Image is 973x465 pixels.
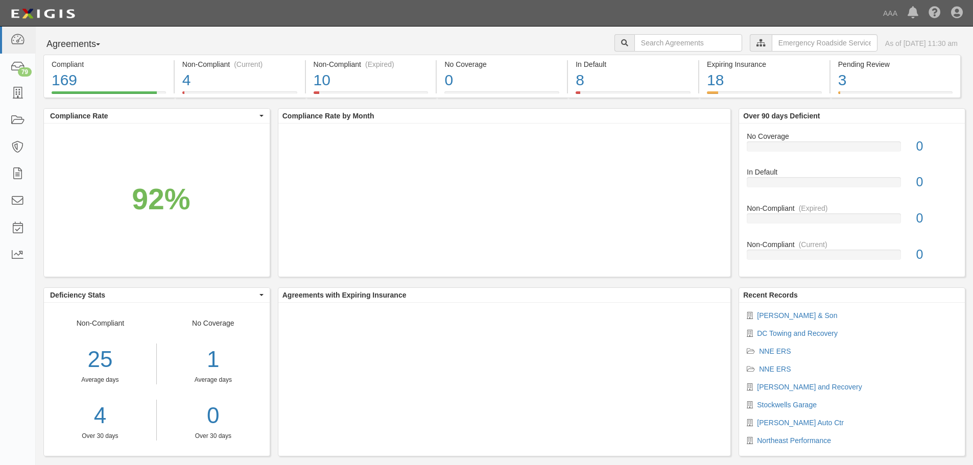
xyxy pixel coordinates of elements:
[707,69,822,91] div: 18
[929,7,941,19] i: Help Center - Complianz
[314,69,429,91] div: 10
[838,69,953,91] div: 3
[747,167,957,203] a: In Default0
[909,173,965,191] div: 0
[576,59,691,69] div: In Default
[282,112,374,120] b: Compliance Rate by Month
[757,419,844,427] a: [PERSON_NAME] Auto Ctr
[699,91,829,100] a: Expiring Insurance18
[164,432,262,440] div: Over 30 days
[568,91,698,100] a: In Default8
[878,3,903,23] a: AAA
[50,111,257,121] span: Compliance Rate
[164,400,262,432] a: 0
[838,59,953,69] div: Pending Review
[132,179,190,221] div: 92%
[44,288,270,302] button: Deficiency Stats
[444,59,559,69] div: No Coverage
[52,69,166,91] div: 169
[739,131,965,141] div: No Coverage
[757,311,837,320] a: [PERSON_NAME] & Son
[739,239,965,250] div: Non-Compliant
[44,432,156,440] div: Over 30 days
[18,67,32,77] div: 79
[314,59,429,69] div: Non-Compliant (Expired)
[747,131,957,167] a: No Coverage0
[743,291,798,299] b: Recent Records
[759,347,791,355] a: NNE ERS
[772,34,877,52] input: Emergency Roadside Service (ERS)
[234,59,263,69] div: (Current)
[757,436,831,445] a: Northeast Performance
[747,239,957,268] a: Non-Compliant(Current)0
[739,167,965,177] div: In Default
[164,376,262,384] div: Average days
[757,329,838,337] a: DC Towing and Recovery
[444,69,559,91] div: 0
[175,91,305,100] a: Non-Compliant(Current)4
[44,318,157,440] div: Non-Compliant
[909,246,965,264] div: 0
[50,290,257,300] span: Deficiency Stats
[757,383,862,391] a: [PERSON_NAME] and Recovery
[306,91,436,100] a: Non-Compliant(Expired)10
[799,203,828,213] div: (Expired)
[164,344,262,376] div: 1
[757,401,817,409] a: Stockwells Garage
[909,209,965,228] div: 0
[634,34,742,52] input: Search Agreements
[182,69,297,91] div: 4
[43,34,120,55] button: Agreements
[182,59,297,69] div: Non-Compliant (Current)
[8,5,78,23] img: logo-5460c22ac91f19d4615b14bd174203de0afe785f0fc80cf4dbbc73dc1793850b.png
[909,137,965,156] div: 0
[437,91,567,100] a: No Coverage0
[44,400,156,432] a: 4
[707,59,822,69] div: Expiring Insurance
[830,91,961,100] a: Pending Review3
[747,203,957,239] a: Non-Compliant(Expired)0
[44,376,156,384] div: Average days
[52,59,166,69] div: Compliant
[885,38,958,48] div: As of [DATE] 11:30 am
[365,59,394,69] div: (Expired)
[576,69,691,91] div: 8
[739,203,965,213] div: Non-Compliant
[282,291,407,299] b: Agreements with Expiring Insurance
[157,318,270,440] div: No Coverage
[759,365,791,373] a: NNE ERS
[799,239,827,250] div: (Current)
[43,91,174,100] a: Compliant169
[743,112,820,120] b: Over 90 days Deficient
[44,109,270,123] button: Compliance Rate
[44,344,156,376] div: 25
